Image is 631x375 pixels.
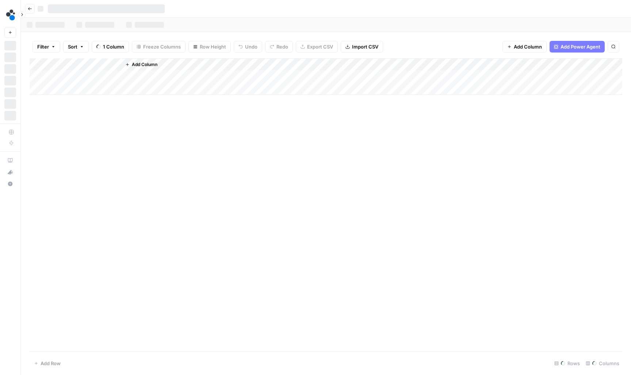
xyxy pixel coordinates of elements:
span: Sort [68,43,77,50]
button: Add Power Agent [550,41,605,53]
button: Row Height [188,41,231,53]
div: Columns [583,357,622,369]
span: Row Height [200,43,226,50]
span: Add Power Agent [561,43,600,50]
button: Sort [63,41,89,53]
button: Add Column [502,41,547,53]
button: Freeze Columns [132,41,186,53]
div: What's new? [5,167,16,178]
button: 1 Column [92,41,129,53]
button: Workspace: spot.ai [4,6,16,24]
span: Freeze Columns [143,43,181,50]
button: Add Column [122,60,160,69]
span: Redo [276,43,288,50]
span: Add Row [41,360,61,367]
span: Export CSV [307,43,333,50]
button: Add Row [30,357,65,369]
span: Add Column [132,61,157,68]
span: Undo [245,43,257,50]
span: Filter [37,43,49,50]
a: AirOps Academy [4,155,16,166]
button: What's new? [4,166,16,178]
span: Add Column [514,43,542,50]
div: Rows [551,357,583,369]
button: Filter [32,41,60,53]
span: Import CSV [352,43,378,50]
img: spot.ai Logo [4,8,18,22]
button: Undo [234,41,262,53]
button: Redo [265,41,293,53]
button: Import CSV [341,41,383,53]
span: 1 Column [103,43,124,50]
button: Export CSV [296,41,338,53]
button: Help + Support [4,178,16,190]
